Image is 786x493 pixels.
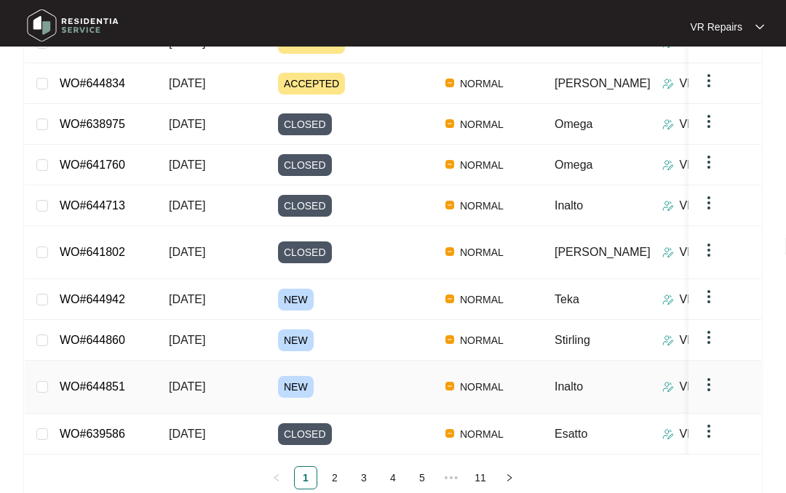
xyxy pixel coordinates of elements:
[700,288,718,305] img: dropdown arrow
[445,294,454,303] img: Vercel Logo
[680,378,739,396] p: VR Repairs
[454,244,509,261] span: NORMAL
[440,466,463,489] li: Next 5 Pages
[454,75,509,92] span: NORMAL
[505,473,514,482] span: right
[700,113,718,130] img: dropdown arrow
[60,159,125,171] a: WO#641760
[169,334,205,346] span: [DATE]
[294,466,317,489] li: 1
[265,466,288,489] button: left
[755,23,764,31] img: dropdown arrow
[60,293,125,305] a: WO#644942
[169,118,205,130] span: [DATE]
[265,466,288,489] li: Previous Page
[278,154,332,176] span: CLOSED
[454,197,509,215] span: NORMAL
[662,428,674,440] img: Assigner Icon
[555,380,583,393] span: Inalto
[445,335,454,344] img: Vercel Logo
[60,199,125,212] a: WO#644713
[454,156,509,174] span: NORMAL
[680,332,739,349] p: VR Repairs
[323,466,346,489] li: 2
[278,73,345,95] span: ACCEPTED
[278,423,332,445] span: CLOSED
[60,246,125,258] a: WO#641802
[60,118,125,130] a: WO#638975
[555,118,592,130] span: Omega
[22,4,124,47] img: residentia service logo
[680,197,739,215] p: VR Repairs
[498,466,521,489] button: right
[454,378,509,396] span: NORMAL
[169,293,205,305] span: [DATE]
[469,466,492,489] li: 11
[454,291,509,308] span: NORMAL
[680,116,739,133] p: VR Repairs
[278,329,314,351] span: NEW
[662,78,674,89] img: Assigner Icon
[680,244,739,261] p: VR Repairs
[555,199,583,212] span: Inalto
[445,382,454,390] img: Vercel Logo
[445,429,454,438] img: Vercel Logo
[440,466,463,489] span: •••
[445,201,454,209] img: Vercel Logo
[555,246,651,258] span: [PERSON_NAME]
[278,241,332,263] span: CLOSED
[278,376,314,398] span: NEW
[680,425,739,443] p: VR Repairs
[700,422,718,440] img: dropdown arrow
[454,425,509,443] span: NORMAL
[278,113,332,135] span: CLOSED
[662,119,674,130] img: Assigner Icon
[382,467,404,489] a: 4
[555,77,651,89] span: [PERSON_NAME]
[60,428,125,440] a: WO#639586
[445,119,454,128] img: Vercel Logo
[700,376,718,393] img: dropdown arrow
[700,153,718,171] img: dropdown arrow
[411,467,433,489] a: 5
[700,241,718,259] img: dropdown arrow
[352,466,376,489] li: 3
[555,293,579,305] span: Teka
[272,473,281,482] span: left
[60,334,125,346] a: WO#644860
[278,195,332,217] span: CLOSED
[60,380,125,393] a: WO#644851
[498,466,521,489] li: Next Page
[662,246,674,258] img: Assigner Icon
[295,467,317,489] a: 1
[445,160,454,169] img: Vercel Logo
[662,294,674,305] img: Assigner Icon
[680,75,739,92] p: VR Repairs
[278,289,314,310] span: NEW
[662,381,674,393] img: Assigner Icon
[454,332,509,349] span: NORMAL
[324,467,346,489] a: 2
[60,77,125,89] a: WO#644834
[700,329,718,346] img: dropdown arrow
[169,77,205,89] span: [DATE]
[662,334,674,346] img: Assigner Icon
[454,116,509,133] span: NORMAL
[680,156,739,174] p: VR Repairs
[662,200,674,212] img: Assigner Icon
[169,428,205,440] span: [DATE]
[353,467,375,489] a: 3
[680,291,739,308] p: VR Repairs
[445,79,454,87] img: Vercel Logo
[169,380,205,393] span: [DATE]
[169,159,205,171] span: [DATE]
[169,199,205,212] span: [DATE]
[381,466,405,489] li: 4
[555,334,590,346] span: Stirling
[555,428,587,440] span: Esatto
[690,20,742,34] p: VR Repairs
[662,159,674,171] img: Assigner Icon
[469,467,491,489] a: 11
[700,194,718,212] img: dropdown arrow
[555,159,592,171] span: Omega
